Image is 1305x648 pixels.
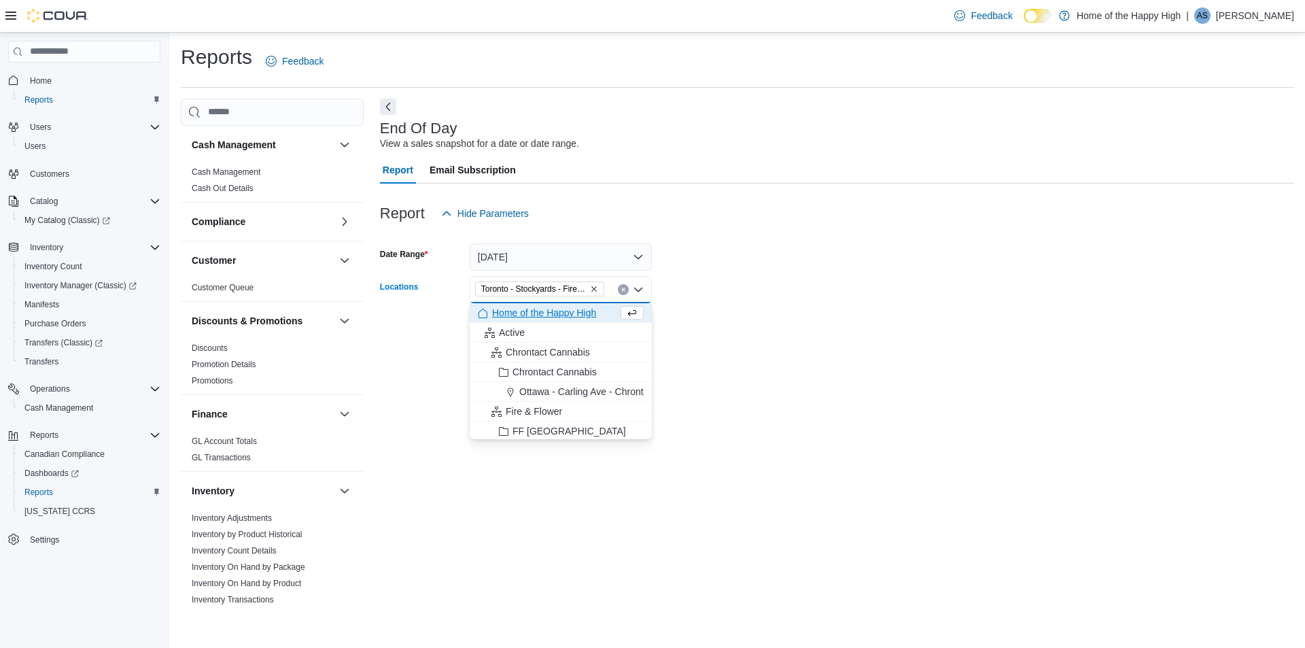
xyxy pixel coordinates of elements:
[8,65,160,585] nav: Complex example
[24,468,79,479] span: Dashboards
[949,2,1017,29] a: Feedback
[192,513,272,523] a: Inventory Adjustments
[19,212,160,228] span: My Catalog (Classic)
[30,383,70,394] span: Operations
[19,446,160,462] span: Canadian Compliance
[24,532,65,548] a: Settings
[24,239,69,256] button: Inventory
[19,400,160,416] span: Cash Management
[192,376,233,386] a: Promotions
[30,196,58,207] span: Catalog
[19,138,51,154] a: Users
[192,314,334,328] button: Discounts & Promotions
[24,119,160,135] span: Users
[24,141,46,152] span: Users
[24,72,160,89] span: Home
[192,359,256,370] span: Promotion Details
[19,316,92,332] a: Purchase Orders
[192,283,254,292] a: Customer Queue
[481,282,587,296] span: Toronto - Stockyards - Fire & Flower
[336,137,353,153] button: Cash Management
[192,314,302,328] h3: Discounts & Promotions
[192,215,245,228] h3: Compliance
[14,211,166,230] a: My Catalog (Classic)
[19,316,160,332] span: Purchase Orders
[24,215,110,226] span: My Catalog (Classic)
[192,254,334,267] button: Customer
[24,427,64,443] button: Reports
[24,427,160,443] span: Reports
[14,137,166,156] button: Users
[336,313,353,329] button: Discounts & Promotions
[192,343,228,353] a: Discounts
[1024,9,1052,23] input: Dark Mode
[470,343,652,362] button: Chrontact Cannabis
[24,403,93,413] span: Cash Management
[380,99,396,115] button: Next
[27,9,88,22] img: Cova
[192,530,302,539] a: Inventory by Product Historical
[19,277,160,294] span: Inventory Manager (Classic)
[24,193,160,209] span: Catalog
[181,433,364,471] div: Finance
[30,430,58,441] span: Reports
[380,137,579,151] div: View a sales snapshot for a date or date range.
[512,365,597,379] span: Chrontact Cannabis
[192,167,260,177] a: Cash Management
[633,284,644,295] button: Close list of options
[24,318,86,329] span: Purchase Orders
[14,398,166,417] button: Cash Management
[24,506,95,517] span: [US_STATE] CCRS
[336,214,353,230] button: Compliance
[24,381,160,397] span: Operations
[24,95,53,105] span: Reports
[971,9,1012,22] span: Feedback
[430,156,516,184] span: Email Subscription
[24,356,58,367] span: Transfers
[30,122,51,133] span: Users
[492,306,596,320] span: Home of the Happy High
[19,258,160,275] span: Inventory Count
[506,345,590,359] span: Chrontact Cannabis
[24,119,56,135] button: Users
[14,502,166,521] button: [US_STATE] CCRS
[24,299,59,310] span: Manifests
[512,424,626,438] span: FF [GEOGRAPHIC_DATA]
[30,534,59,545] span: Settings
[470,243,652,271] button: [DATE]
[24,487,53,498] span: Reports
[192,594,274,605] span: Inventory Transactions
[24,239,160,256] span: Inventory
[19,92,58,108] a: Reports
[192,453,251,462] a: GL Transactions
[19,354,160,370] span: Transfers
[30,242,63,253] span: Inventory
[192,578,301,589] span: Inventory On Hand by Product
[470,323,652,343] button: Active
[181,279,364,301] div: Customer
[14,276,166,295] a: Inventory Manager (Classic)
[436,200,534,227] button: Hide Parameters
[383,156,413,184] span: Report
[19,465,160,481] span: Dashboards
[519,385,699,398] span: Ottawa - Carling Ave - Chrontact Cannabis
[24,166,75,182] a: Customers
[499,326,525,339] span: Active
[3,426,166,445] button: Reports
[192,611,251,621] a: Package Details
[192,484,334,498] button: Inventory
[19,138,160,154] span: Users
[192,579,301,588] a: Inventory On Hand by Product
[19,354,64,370] a: Transfers
[282,54,324,68] span: Feedback
[590,285,598,293] button: Remove Toronto - Stockyards - Fire & Flower from selection in this group
[260,48,329,75] a: Feedback
[14,464,166,483] a: Dashboards
[30,169,69,180] span: Customers
[192,183,254,194] span: Cash Out Details
[618,284,629,295] button: Clear input
[192,484,234,498] h3: Inventory
[192,407,334,421] button: Finance
[24,193,63,209] button: Catalog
